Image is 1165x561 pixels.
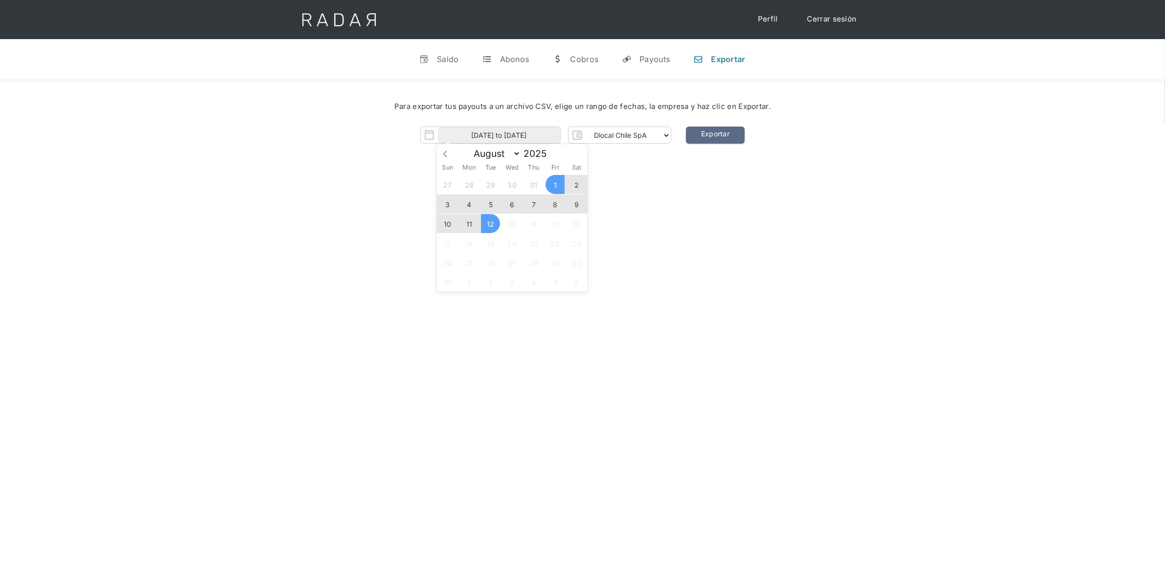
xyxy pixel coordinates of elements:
span: September 4, 2025 [524,273,543,292]
span: July 27, 2025 [438,175,457,194]
span: July 31, 2025 [524,175,543,194]
span: July 30, 2025 [503,175,522,194]
div: Saldo [437,54,459,64]
span: August 25, 2025 [459,253,479,272]
span: August 10, 2025 [438,214,457,233]
span: August 28, 2025 [524,253,543,272]
input: Year [521,148,556,159]
span: August 18, 2025 [459,234,479,253]
span: August 12, 2025 [481,214,500,233]
div: Para exportar tus payouts a un archivo CSV, elige un rango de fechas, la empresa y haz clic en Ex... [29,101,1136,112]
select: Month [469,148,521,160]
span: August 16, 2025 [567,214,586,233]
span: Sat [566,165,588,171]
span: September 1, 2025 [459,273,479,292]
div: n [693,54,703,64]
span: August 13, 2025 [503,214,522,233]
div: y [622,54,632,64]
div: t [482,54,492,64]
span: August 7, 2025 [524,194,543,214]
span: Tue [480,165,502,171]
span: Sun [437,165,458,171]
a: Perfil [748,10,788,29]
a: Exportar [686,127,745,144]
span: August 11, 2025 [459,214,479,233]
div: v [419,54,429,64]
span: September 2, 2025 [481,273,500,292]
span: July 29, 2025 [481,175,500,194]
div: Cobros [570,54,598,64]
span: August 9, 2025 [567,194,586,214]
span: August 26, 2025 [481,253,500,272]
span: August 24, 2025 [438,253,457,272]
span: September 5, 2025 [546,273,565,292]
span: August 23, 2025 [567,234,586,253]
span: August 31, 2025 [438,273,457,292]
span: August 2, 2025 [567,175,586,194]
span: August 5, 2025 [481,194,500,214]
span: August 15, 2025 [546,214,565,233]
span: August 4, 2025 [459,194,479,214]
span: August 22, 2025 [546,234,565,253]
span: August 3, 2025 [438,194,457,214]
div: Exportar [711,54,745,64]
span: August 21, 2025 [524,234,543,253]
span: Wed [502,165,523,171]
span: Mon [458,165,480,171]
span: August 20, 2025 [503,234,522,253]
span: August 1, 2025 [546,175,565,194]
span: August 14, 2025 [524,214,543,233]
span: Fri [545,165,566,171]
div: Abonos [500,54,529,64]
span: August 19, 2025 [481,234,500,253]
span: August 29, 2025 [546,253,565,272]
div: w [552,54,562,64]
span: August 30, 2025 [567,253,586,272]
span: August 17, 2025 [438,234,457,253]
span: Thu [523,165,545,171]
span: September 3, 2025 [503,273,522,292]
a: Cerrar sesión [798,10,867,29]
span: July 28, 2025 [459,175,479,194]
span: August 6, 2025 [503,194,522,214]
form: Form [420,127,671,144]
span: August 27, 2025 [503,253,522,272]
div: Payouts [640,54,670,64]
span: August 8, 2025 [546,194,565,214]
span: September 6, 2025 [567,273,586,292]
